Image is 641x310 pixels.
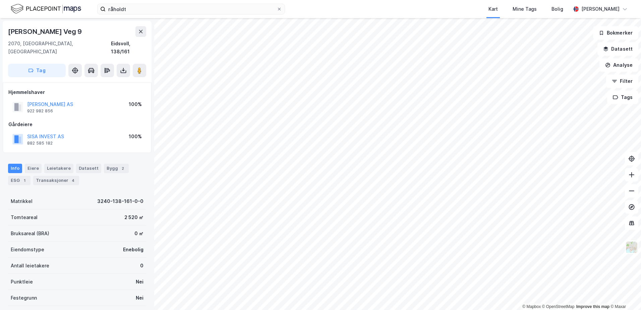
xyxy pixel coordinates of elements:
[104,164,129,173] div: Bygg
[597,42,638,56] button: Datasett
[11,294,37,302] div: Festegrunn
[8,120,146,128] div: Gårdeiere
[27,108,53,114] div: 922 982 856
[11,229,49,238] div: Bruksareal (BRA)
[119,165,126,172] div: 2
[11,197,33,205] div: Matrikkel
[44,164,73,173] div: Leietakere
[27,141,53,146] div: 882 585 182
[106,4,277,14] input: Søk på adresse, matrikkel, gårdeiere, leietakere eller personer
[136,278,143,286] div: Nei
[111,40,146,56] div: Eidsvoll, 138/161
[593,26,638,40] button: Bokmerker
[8,176,31,185] div: ESG
[25,164,42,173] div: Eiere
[11,213,38,221] div: Tomteareal
[542,304,575,309] a: OpenStreetMap
[33,176,79,185] div: Transaksjoner
[8,88,146,96] div: Hjemmelshaver
[11,246,44,254] div: Eiendomstype
[123,246,143,254] div: Enebolig
[513,5,537,13] div: Mine Tags
[607,278,641,310] iframe: Chat Widget
[607,91,638,104] button: Tags
[599,58,638,72] button: Analyse
[576,304,609,309] a: Improve this map
[625,241,638,254] img: Z
[488,5,498,13] div: Kart
[607,278,641,310] div: Kontrollprogram for chat
[522,304,541,309] a: Mapbox
[129,133,142,141] div: 100%
[97,197,143,205] div: 3240-138-161-0-0
[8,26,83,37] div: [PERSON_NAME] Veg 9
[11,3,81,15] img: logo.f888ab2527a4732fd821a326f86c7f29.svg
[8,64,66,77] button: Tag
[136,294,143,302] div: Nei
[129,100,142,108] div: 100%
[124,213,143,221] div: 2 520 ㎡
[8,164,22,173] div: Info
[11,262,49,270] div: Antall leietakere
[134,229,143,238] div: 0 ㎡
[70,177,76,184] div: 4
[76,164,101,173] div: Datasett
[551,5,563,13] div: Bolig
[21,177,28,184] div: 1
[606,74,638,88] button: Filter
[140,262,143,270] div: 0
[581,5,620,13] div: [PERSON_NAME]
[11,278,33,286] div: Punktleie
[8,40,111,56] div: 2070, [GEOGRAPHIC_DATA], [GEOGRAPHIC_DATA]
